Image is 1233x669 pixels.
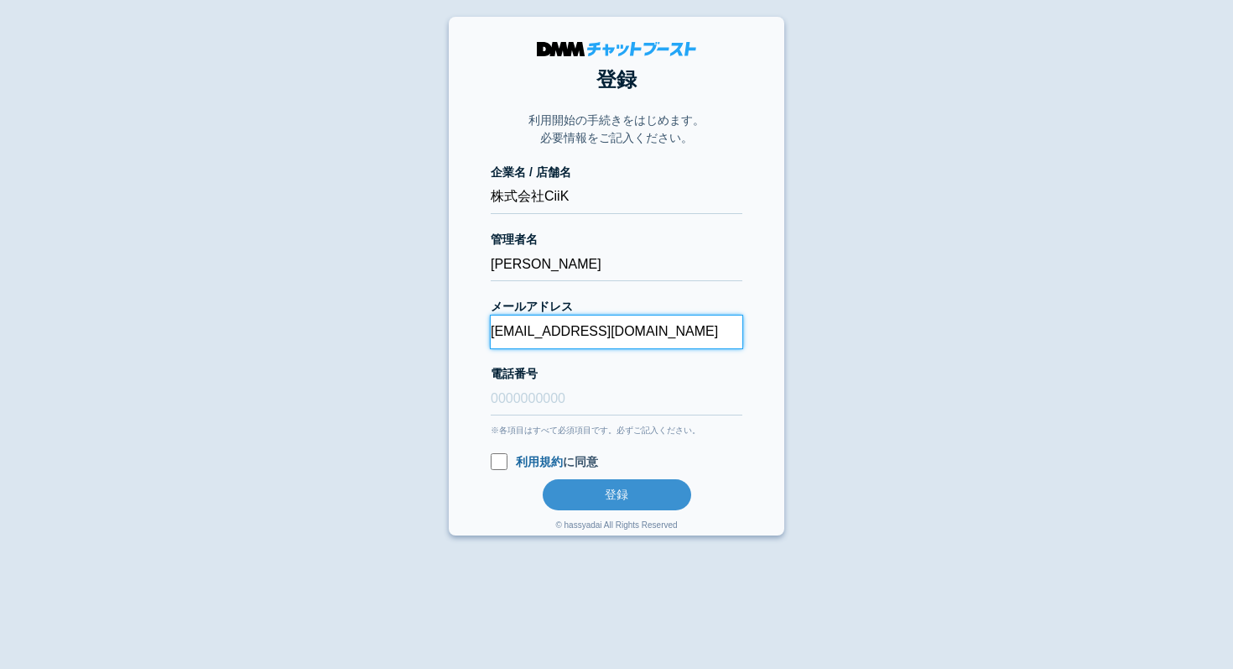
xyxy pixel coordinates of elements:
input: xxx@cb.com [491,316,742,348]
img: DMMチャットブースト [537,42,696,56]
div: © hassyadai All Rights Reserved [555,519,677,536]
button: 登録 [543,479,691,510]
div: ※各項目はすべて必須項目です。必ずご記入ください。 [491,424,742,436]
input: 会話 太郎 [491,248,742,281]
label: 管理者名 [491,231,742,248]
label: 電話番号 [491,365,742,383]
input: 利用規約に同意 [491,453,507,470]
input: 0000000000 [491,383,742,416]
h1: 登録 [491,65,742,95]
label: 企業名 / 店舗名 [491,164,742,181]
a: 利用規約 [516,455,563,468]
p: 利用開始の手続きをはじめます。 必要情報をご記入ください。 [528,112,705,147]
label: に同意 [491,453,742,471]
label: メールアドレス [491,298,742,316]
input: 株式会社チャットブースト [491,181,742,214]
